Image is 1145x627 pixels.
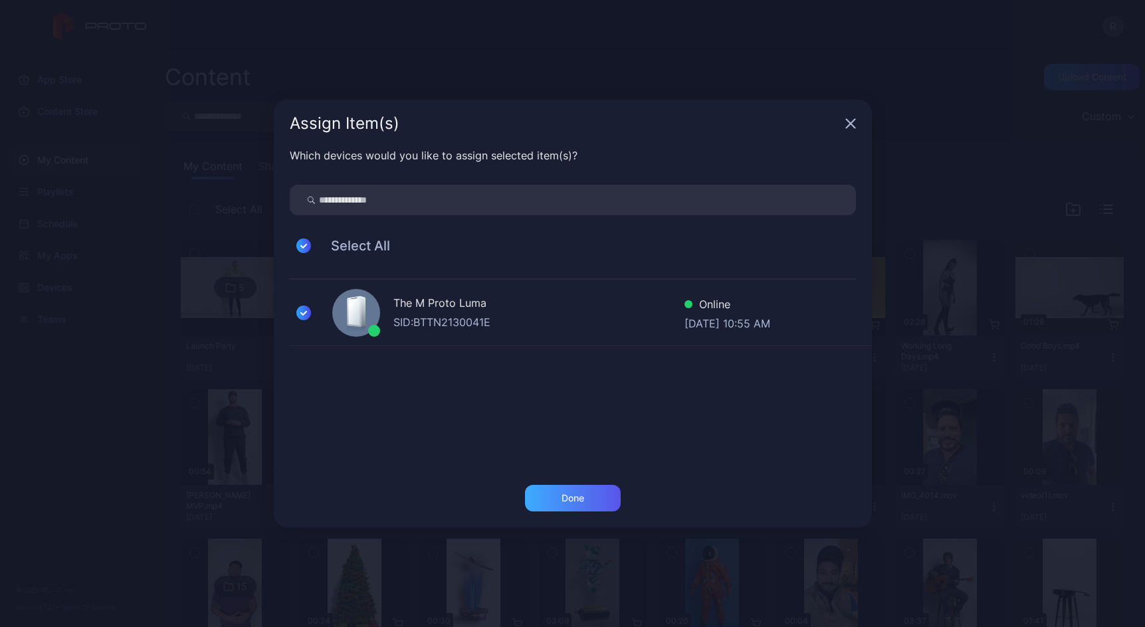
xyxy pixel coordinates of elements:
[562,493,584,503] div: Done
[290,116,840,132] div: Assign Item(s)
[393,314,684,330] div: SID: BTTN2130041E
[318,238,390,254] span: Select All
[525,485,621,511] button: Done
[393,295,684,314] div: The M Proto Luma
[684,315,770,329] div: [DATE] 10:55 AM
[684,296,770,315] div: Online
[290,147,856,163] div: Which devices would you like to assign selected item(s)?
